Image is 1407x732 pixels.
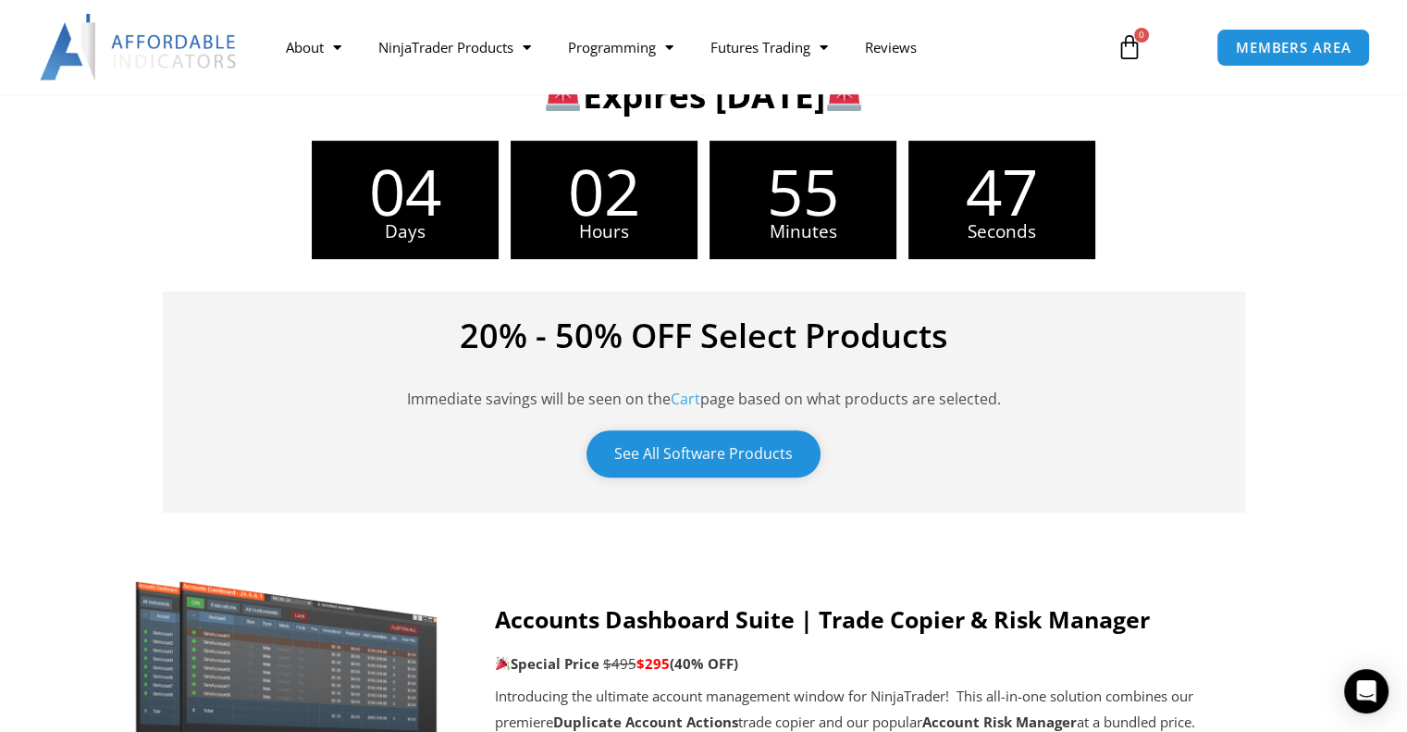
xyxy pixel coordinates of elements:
a: About [267,26,360,68]
span: 47 [908,159,1095,223]
p: Immediate savings will be seen on the page based on what products are selected. [191,362,1217,412]
h4: 20% - 50% OFF Select Products [191,319,1217,353]
div: Open Intercom Messenger [1344,669,1388,713]
span: MEMBERS AREA [1236,41,1351,55]
span: Seconds [908,223,1095,241]
nav: Menu [267,26,1098,68]
strong: Duplicate Account Actions [553,713,738,731]
a: Futures Trading [692,26,846,68]
a: See All Software Products [586,430,821,478]
span: Minutes [710,223,896,241]
span: 0 [1134,28,1149,43]
strong: Account Risk Manager [922,713,1077,731]
h3: Expires [DATE] [118,73,1289,118]
strong: Accounts Dashboard Suite | Trade Copier & Risk Manager [495,603,1150,635]
a: Cart [671,389,700,409]
span: 04 [312,159,499,223]
a: MEMBERS AREA [1216,29,1371,67]
span: $295 [636,654,670,673]
span: Hours [511,223,697,241]
span: Days [312,223,499,241]
span: 55 [710,159,896,223]
img: 🎉 [496,656,510,670]
b: (40% OFF) [670,654,738,673]
a: 0 [1089,20,1170,74]
a: Programming [549,26,692,68]
a: NinjaTrader Products [360,26,549,68]
a: Reviews [846,26,935,68]
strong: Special Price [495,654,599,673]
span: 02 [511,159,697,223]
img: LogoAI | Affordable Indicators – NinjaTrader [40,14,239,81]
span: $495 [603,654,636,673]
